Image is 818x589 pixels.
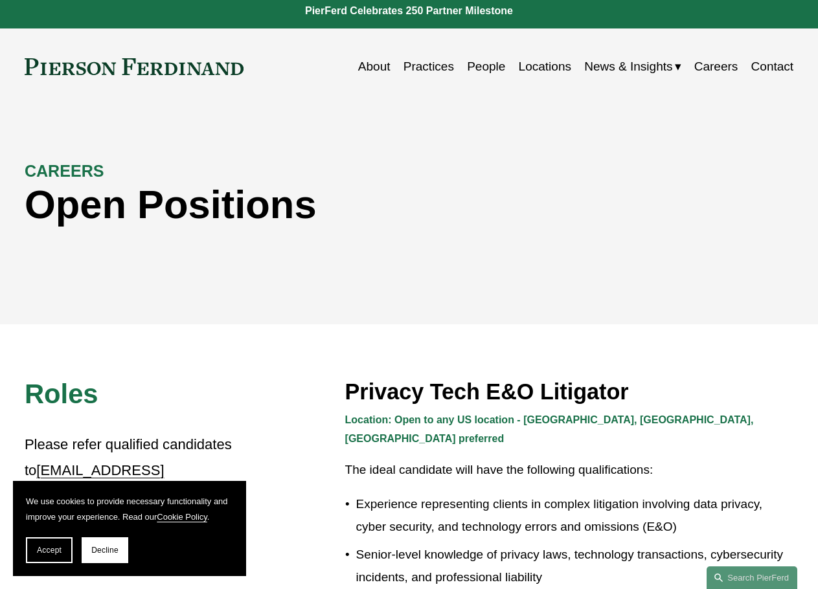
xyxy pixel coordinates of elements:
p: Please refer qualified candidates to . [25,432,249,509]
a: About [358,54,391,79]
p: Experience representing clients in complex litigation involving data privacy, cyber security, and... [356,493,794,538]
strong: Location: Open to any US location - [GEOGRAPHIC_DATA], [GEOGRAPHIC_DATA], [GEOGRAPHIC_DATA] prefe... [345,414,756,444]
span: Roles [25,379,98,409]
span: Accept [37,546,62,555]
a: Careers [694,54,738,79]
p: Senior-level knowledge of privacy laws, technology transactions, cybersecurity incidents, and pro... [356,544,794,588]
a: Practices [403,54,454,79]
span: News & Insights [584,56,672,78]
button: Decline [82,537,128,563]
p: We use cookies to provide necessary functionality and improve your experience. Read our . [26,494,233,524]
a: People [467,54,505,79]
a: [EMAIL_ADDRESS][DOMAIN_NAME] [25,462,165,504]
button: Accept [26,537,73,563]
strong: CAREERS [25,162,104,180]
a: Cookie Policy [157,512,207,522]
p: The ideal candidate will have the following qualifications: [345,459,794,481]
a: Search this site [707,566,797,589]
a: folder dropdown [584,54,681,79]
a: Locations [519,54,571,79]
h1: Open Positions [25,182,601,227]
span: Decline [91,546,119,555]
section: Cookie banner [13,481,246,576]
a: Contact [751,54,794,79]
h3: Privacy Tech E&O Litigator [345,378,794,405]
